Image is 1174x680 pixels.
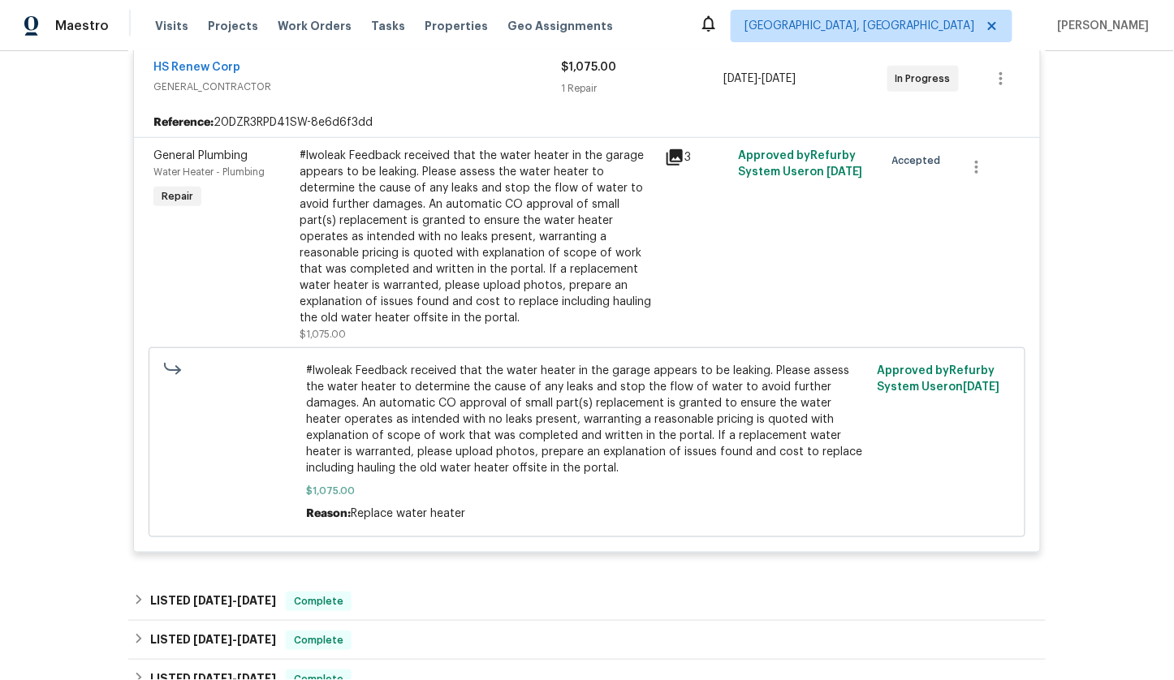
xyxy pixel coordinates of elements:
[193,634,276,645] span: -
[287,593,350,609] span: Complete
[896,71,957,87] span: In Progress
[827,166,863,178] span: [DATE]
[153,62,240,73] a: HS Renew Corp
[150,631,276,650] h6: LISTED
[892,153,947,169] span: Accepted
[153,114,214,131] b: Reference:
[561,62,616,73] span: $1,075.00
[128,621,1046,660] div: LISTED [DATE]-[DATE]Complete
[877,365,999,393] span: Approved by Refurby System User on
[300,148,655,326] div: #lwoleak Feedback received that the water heater in the garage appears to be leaking. Please asse...
[208,18,258,34] span: Projects
[738,150,863,178] span: Approved by Refurby System User on
[55,18,109,34] span: Maestro
[237,595,276,606] span: [DATE]
[724,73,758,84] span: [DATE]
[287,632,350,648] span: Complete
[128,582,1046,621] div: LISTED [DATE]-[DATE]Complete
[193,595,232,606] span: [DATE]
[371,20,405,32] span: Tasks
[963,381,999,393] span: [DATE]
[507,18,613,34] span: Geo Assignments
[134,108,1040,137] div: 20DZR3RPD41SW-8e6d6f3dd
[153,150,248,161] span: General Plumbing
[193,595,276,606] span: -
[745,18,975,34] span: [GEOGRAPHIC_DATA], [GEOGRAPHIC_DATA]
[150,592,276,611] h6: LISTED
[307,508,352,519] span: Reason:
[278,18,352,34] span: Work Orders
[307,483,868,499] span: $1,075.00
[307,363,868,476] span: #lwoleak Feedback received that the water heater in the garage appears to be leaking. Please asse...
[155,18,188,34] span: Visits
[561,80,724,97] div: 1 Repair
[724,71,796,87] span: -
[155,188,200,204] span: Repair
[153,167,265,177] span: Water Heater - Plumbing
[352,508,466,519] span: Replace water heater
[762,73,796,84] span: [DATE]
[1051,18,1150,34] span: [PERSON_NAME]
[665,148,728,167] div: 3
[193,634,232,645] span: [DATE]
[153,79,561,95] span: GENERAL_CONTRACTOR
[425,18,488,34] span: Properties
[300,329,346,339] span: $1,075.00
[237,634,276,645] span: [DATE]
